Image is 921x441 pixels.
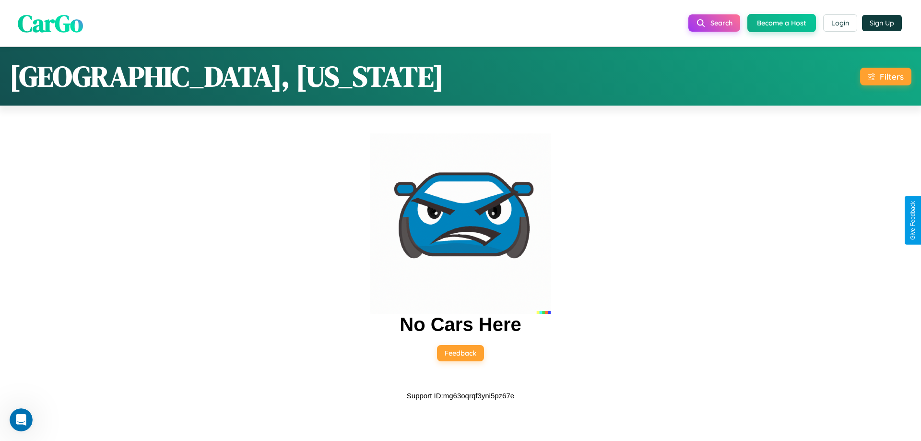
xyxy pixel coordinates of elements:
span: CarGo [18,6,83,39]
div: Filters [880,72,904,82]
button: Become a Host [747,14,816,32]
span: Search [710,19,732,27]
h1: [GEOGRAPHIC_DATA], [US_STATE] [10,57,444,96]
p: Support ID: mg63oqrqf3yni5pz67e [407,389,514,402]
button: Feedback [437,345,484,361]
div: Give Feedback [909,201,916,240]
button: Login [823,14,857,32]
button: Sign Up [862,15,902,31]
button: Search [688,14,740,32]
h2: No Cars Here [400,314,521,335]
img: car [370,133,551,314]
iframe: Intercom live chat [10,408,33,431]
button: Filters [860,68,911,85]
